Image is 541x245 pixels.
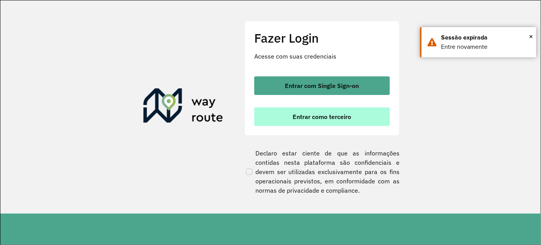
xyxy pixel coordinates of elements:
[245,148,400,195] label: Declaro estar ciente de que as informações contidas nesta plataforma são confidenciais e devem se...
[254,76,390,95] button: button
[254,31,390,45] h2: Fazer Login
[529,31,533,42] button: Close
[143,88,223,126] img: Roteirizador AmbevTech
[254,107,390,126] button: button
[285,83,359,89] span: Entrar com Single Sign-on
[529,31,533,42] span: ×
[441,33,531,42] div: Sessão expirada
[441,42,531,52] div: Entre novamente
[293,114,351,120] span: Entrar como terceiro
[254,52,390,61] p: Acesse com suas credenciais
